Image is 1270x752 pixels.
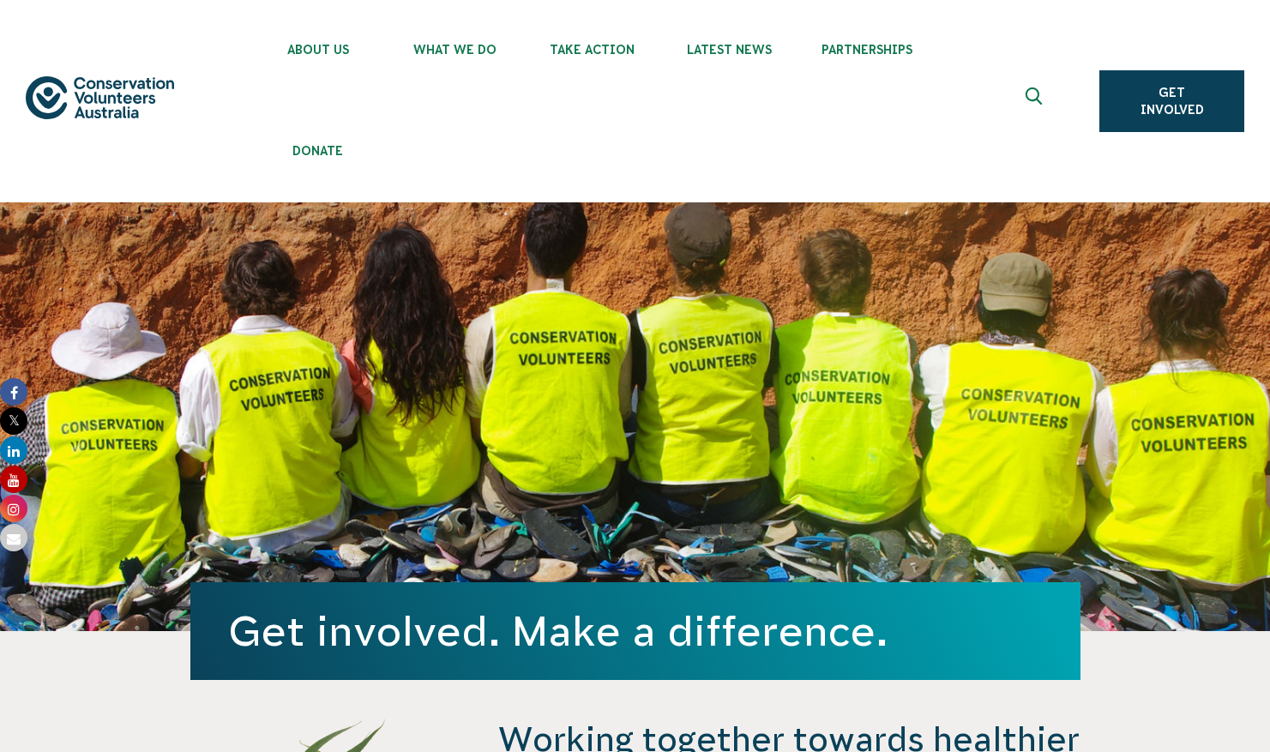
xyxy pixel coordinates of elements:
span: Latest News [661,43,798,57]
a: Get Involved [1099,70,1244,132]
span: About Us [250,43,387,57]
span: Donate [250,144,387,158]
span: Expand search box [1026,87,1047,115]
span: Partnerships [798,43,936,57]
button: Expand search box Close search box [1015,81,1056,122]
h1: Get involved. Make a difference. [228,608,1043,654]
span: What We Do [387,43,524,57]
img: logo.svg [26,76,174,119]
span: Take Action [524,43,661,57]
